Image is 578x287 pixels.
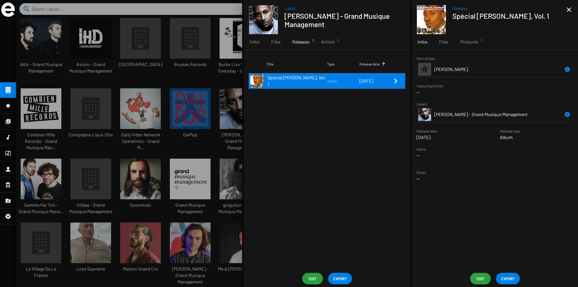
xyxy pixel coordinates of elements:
[266,61,327,67] div: Title
[328,273,352,284] button: EXPORT
[327,61,359,67] div: Type
[417,102,427,106] small: Labels
[250,74,263,87] img: artwork-dany-dan-special-vol-1.jpg
[418,39,428,45] span: Infos
[302,273,323,284] button: Edit
[327,61,335,67] div: Type
[475,273,486,284] span: Edit
[417,170,426,174] small: Notes
[359,61,392,67] div: Release date
[249,5,278,34] img: a-107192-1395849346-9878.jpg
[434,66,468,72] span: [PERSON_NAME]
[434,112,528,117] span: [PERSON_NAME] - Grand Musique Management
[417,147,426,151] small: Genre
[452,12,561,20] h1: Spécial [PERSON_NAME], Vol. 1
[333,273,347,284] span: EXPORT
[417,152,426,159] p: --
[500,134,513,140] span: Album
[565,6,573,14] mat-icon: close
[417,175,573,182] p: --
[321,39,335,45] span: Artists
[470,273,491,284] button: Edit
[496,273,520,284] button: EXPORT
[501,273,515,284] span: EXPORT
[1,3,15,17] img: grand-sigle.svg
[417,5,446,34] img: artwork-dany-dan-special-vol-1.jpg
[284,5,398,12] span: Label
[266,61,274,67] div: Title
[284,12,393,28] h1: [PERSON_NAME] - Grand Musique Management
[418,108,431,121] img: a-107192-1395849346-9878.jpg
[439,39,449,45] span: Files
[392,77,399,85] mat-icon: Remove Reference
[359,61,380,67] div: Release date
[268,74,327,87] span: Spécial [PERSON_NAME], Vol. 1
[359,78,373,84] span: [DATE]
[250,39,260,45] span: Infos
[417,56,435,61] small: Main Artists
[307,273,318,284] span: Edit
[417,89,573,95] p: --
[500,129,520,133] small: Release type
[417,129,437,133] small: Release date
[460,39,478,45] span: Products
[327,79,337,83] span: Album
[417,84,443,88] small: Featuring Artists
[417,134,437,141] p: [DATE]
[292,39,310,45] span: Releases
[271,39,281,45] span: Files
[452,5,566,12] span: Release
